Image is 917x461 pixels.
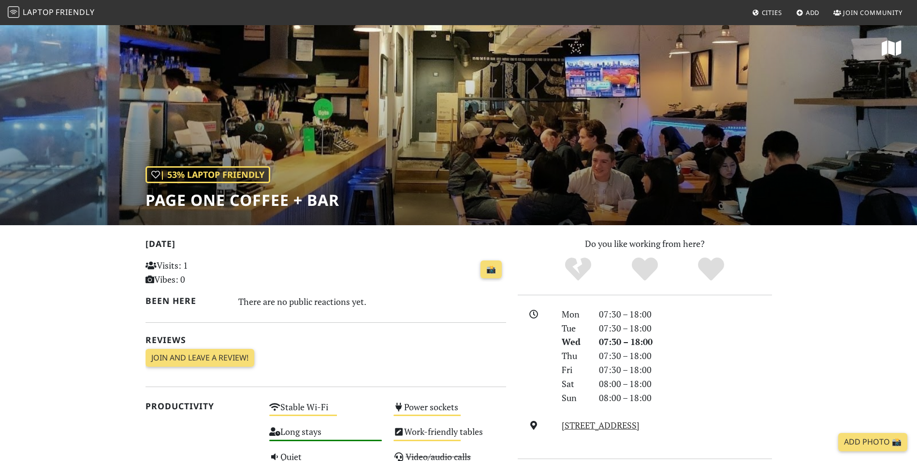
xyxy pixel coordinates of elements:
span: Friendly [56,7,94,17]
div: Yes [611,256,678,283]
div: There are no public reactions yet. [238,294,506,309]
a: [STREET_ADDRESS] [562,419,640,431]
a: Join Community [830,4,906,21]
h2: Been here [146,296,227,306]
div: | 53% Laptop Friendly [146,166,270,183]
div: Work-friendly tables [388,424,512,448]
div: Stable Wi-Fi [263,399,388,424]
h2: Productivity [146,401,258,411]
div: Definitely! [678,256,744,283]
h2: [DATE] [146,239,506,253]
p: Visits: 1 Vibes: 0 [146,259,258,287]
div: Wed [556,335,593,349]
div: No [545,256,611,283]
a: LaptopFriendly LaptopFriendly [8,4,95,21]
div: Sat [556,377,593,391]
div: 07:30 – 18:00 [593,363,778,377]
span: Cities [762,8,782,17]
p: Do you like working from here? [518,237,772,251]
h2: Reviews [146,335,506,345]
div: Sun [556,391,593,405]
div: Tue [556,321,593,335]
a: Add [792,4,824,21]
div: 07:30 – 18:00 [593,349,778,363]
h1: Page One Coffee + Bar [146,191,339,209]
div: Thu [556,349,593,363]
div: 07:30 – 18:00 [593,307,778,321]
div: Power sockets [388,399,512,424]
div: Fri [556,363,593,377]
div: Mon [556,307,593,321]
a: Join and leave a review! [146,349,254,367]
div: 07:30 – 18:00 [593,321,778,335]
span: Join Community [843,8,902,17]
span: Laptop [23,7,54,17]
a: Cities [748,4,786,21]
div: 08:00 – 18:00 [593,377,778,391]
a: Add Photo 📸 [838,433,907,451]
div: 07:30 – 18:00 [593,335,778,349]
div: Long stays [263,424,388,448]
img: LaptopFriendly [8,6,19,18]
div: 08:00 – 18:00 [593,391,778,405]
a: 📸 [480,260,502,279]
span: Add [806,8,820,17]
